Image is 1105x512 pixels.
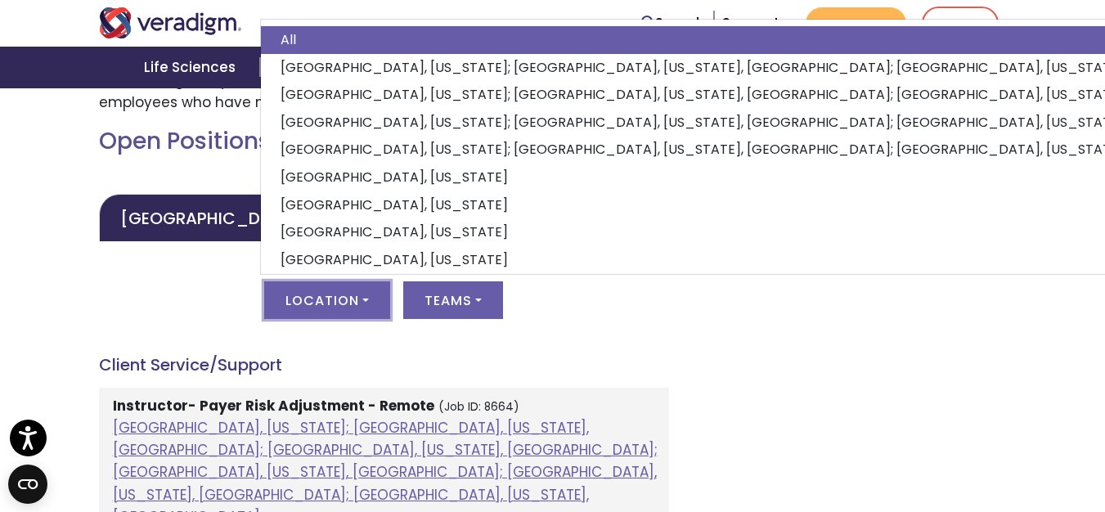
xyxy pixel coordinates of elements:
img: Veradigm logo [99,7,242,38]
h2: Open Positions [99,128,669,155]
a: Get Demo [806,7,906,39]
a: Life Sciences [124,47,260,88]
a: Login [922,7,999,40]
h4: Client Service/Support [99,355,669,375]
small: (Job ID: 8664) [438,399,519,415]
a: Support [722,13,779,33]
a: [GEOGRAPHIC_DATA] [99,194,322,242]
strong: Instructor- Payer Risk Adjustment - Remote [113,396,434,415]
button: Teams [403,281,503,319]
button: Location [264,281,390,319]
a: Search [641,12,705,34]
button: Open CMP widget [8,465,47,504]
